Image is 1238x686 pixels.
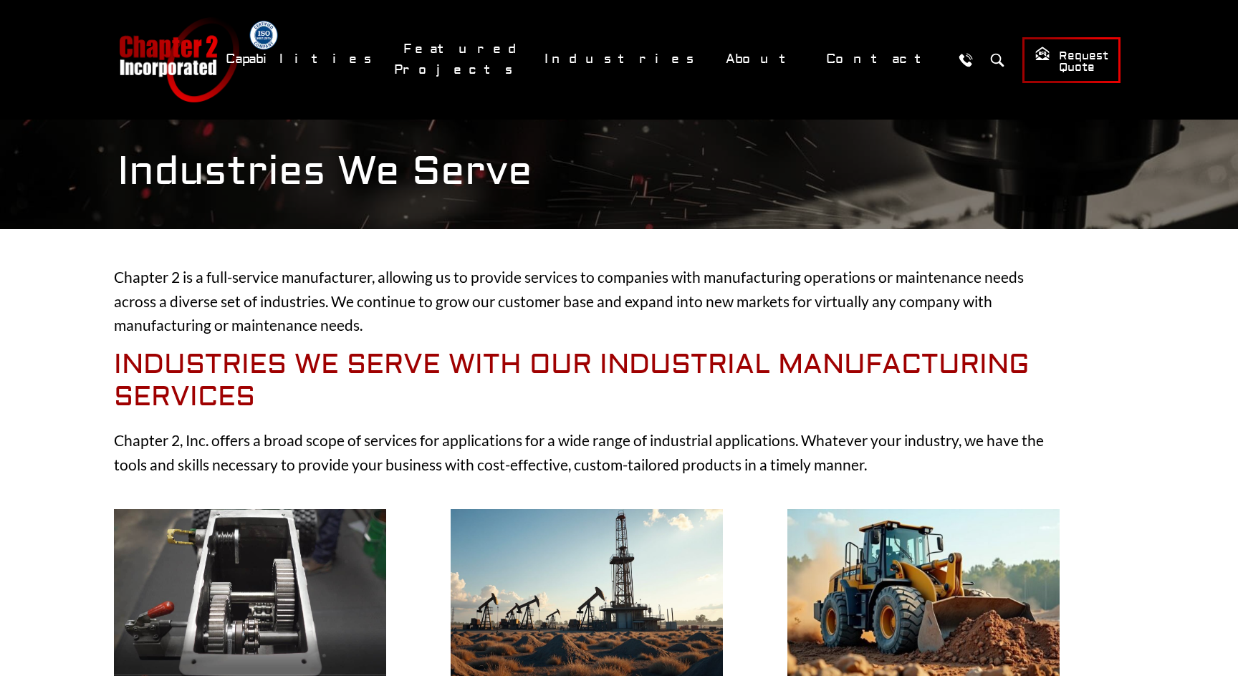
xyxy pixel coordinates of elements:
a: About [716,44,810,74]
a: Industries [535,44,709,74]
h1: Industries We Serve [117,148,1121,195]
span: Request Quote [1035,46,1108,75]
a: Capabilities [216,44,387,74]
a: Chapter 2 Incorporated [117,17,239,102]
a: Request Quote [1022,37,1121,83]
a: Call Us [952,47,979,73]
h2: Industries We Serve With Our Industrial Manufacturing Services [114,349,1060,414]
p: Chapter 2, Inc. offers a broad scope of services for applications for a wide range of industrial ... [114,428,1060,476]
a: Contact [817,44,945,74]
a: Featured Projects [394,34,528,85]
button: Search [984,47,1010,73]
p: Chapter 2 is a full-service manufacturer, allowing us to provide services to companies with manuf... [114,265,1060,337]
